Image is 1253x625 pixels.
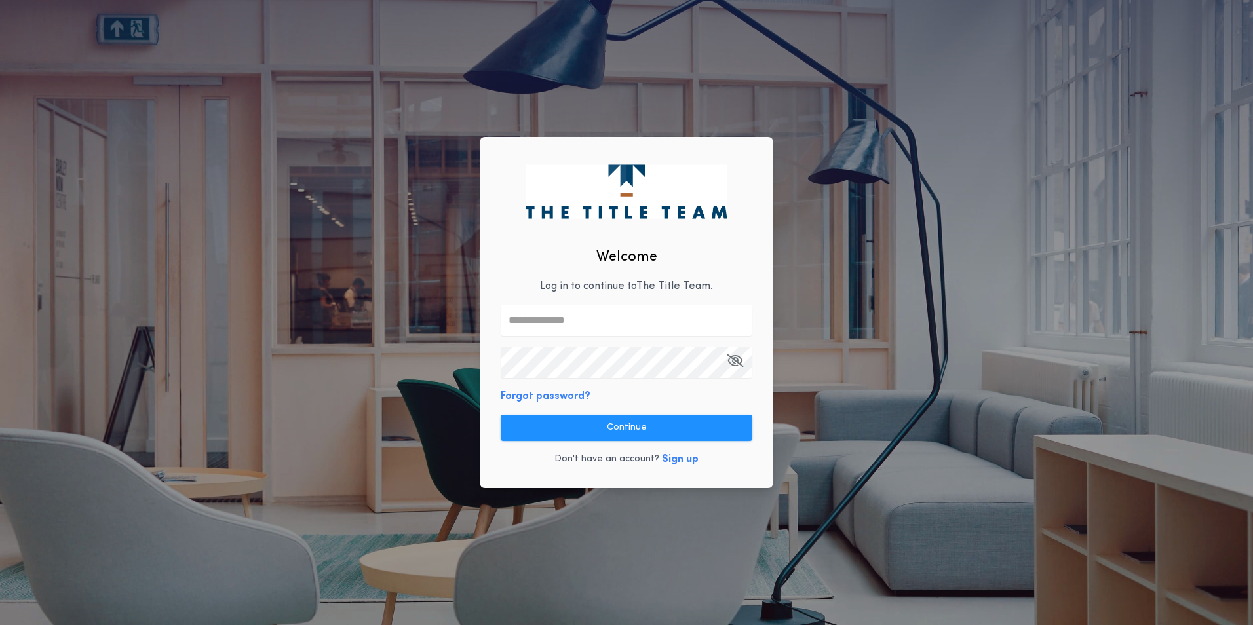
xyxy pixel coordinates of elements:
[554,453,659,466] p: Don't have an account?
[501,415,752,441] button: Continue
[526,164,727,218] img: logo
[662,451,699,467] button: Sign up
[501,388,590,404] button: Forgot password?
[540,278,713,294] p: Log in to continue to The Title Team .
[596,246,657,268] h2: Welcome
